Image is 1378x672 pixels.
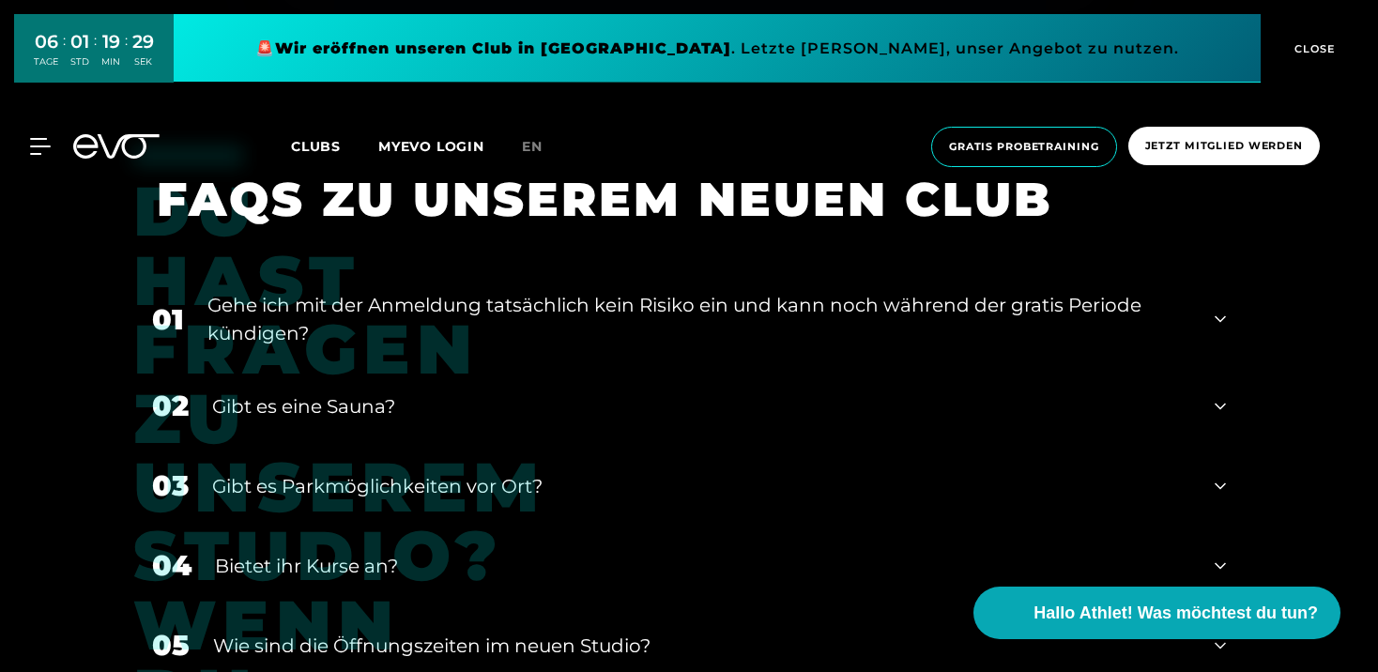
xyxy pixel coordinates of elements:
[70,55,89,69] div: STD
[34,28,58,55] div: 06
[152,298,184,341] div: 01
[213,632,1191,660] div: ​Wie sind die Öffnungszeiten im neuen Studio?
[378,138,484,155] a: MYEVO LOGIN
[949,139,1099,155] span: Gratis Probetraining
[291,137,378,155] a: Clubs
[215,552,1191,580] div: Bietet ihr Kurse an?
[152,385,189,427] div: 02
[94,30,97,80] div: :
[125,30,128,80] div: :
[1033,601,1318,626] span: Hallo Athlet! Was möchtest du tun?
[1261,14,1364,83] button: CLOSE
[522,138,543,155] span: en
[1123,127,1325,167] a: Jetzt Mitglied werden
[152,624,190,666] div: 05
[522,136,565,158] a: en
[291,138,341,155] span: Clubs
[34,55,58,69] div: TAGE
[152,544,191,587] div: 04
[101,55,120,69] div: MIN
[973,587,1340,639] button: Hallo Athlet! Was möchtest du tun?
[132,28,154,55] div: 29
[207,291,1191,347] div: Gehe ich mit der Anmeldung tatsächlich kein Risiko ein und kann noch während der gratis Periode k...
[157,169,1198,230] h1: FAQS ZU UNSEREM NEUEN CLUB
[63,30,66,80] div: :
[70,28,89,55] div: 01
[152,465,189,507] div: 03
[212,472,1191,500] div: Gibt es Parkmöglichkeiten vor Ort?
[212,392,1191,420] div: Gibt es eine Sauna?
[132,55,154,69] div: SEK
[926,127,1123,167] a: Gratis Probetraining
[1145,138,1303,154] span: Jetzt Mitglied werden
[101,28,120,55] div: 19
[1290,40,1336,57] span: CLOSE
